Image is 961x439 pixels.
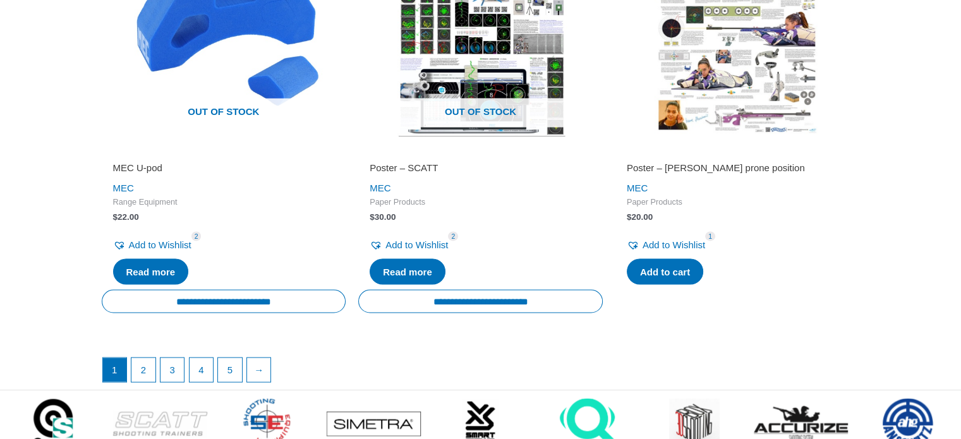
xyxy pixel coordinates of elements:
span: 2 [191,231,202,241]
span: 2 [448,231,458,241]
a: Page 3 [160,358,184,382]
span: Add to Wishlist [385,239,448,250]
iframe: Customer reviews powered by Trustpilot [113,144,335,159]
a: Add to cart: “Poster - Ivana Maksimovic prone position” [627,258,703,285]
a: Page 5 [218,358,242,382]
a: → [247,358,271,382]
span: $ [370,212,375,221]
span: 1 [705,231,715,241]
span: Range Equipment [113,196,335,207]
h2: Poster – SCATT [370,162,591,174]
iframe: Customer reviews powered by Trustpilot [627,144,849,159]
span: Out of stock [368,98,593,127]
iframe: Customer reviews powered by Trustpilot [370,144,591,159]
span: $ [113,212,118,221]
a: MEC [627,182,648,193]
a: Read more about “MEC U-pod” [113,258,189,285]
span: Out of stock [111,98,337,127]
a: Poster – SCATT [370,162,591,179]
bdi: 22.00 [113,212,139,221]
nav: Product Pagination [102,357,860,388]
bdi: 20.00 [627,212,653,221]
span: Page 1 [103,358,127,382]
a: MEC [370,182,390,193]
h2: MEC U-pod [113,162,335,174]
span: Add to Wishlist [643,239,705,250]
a: Read more about “Poster - SCATT” [370,258,445,285]
h2: Poster – [PERSON_NAME] prone position [627,162,849,174]
bdi: 30.00 [370,212,396,221]
span: Paper Products [370,196,591,207]
a: Add to Wishlist [113,236,191,253]
a: MEC U-pod [113,162,335,179]
span: $ [627,212,632,221]
a: MEC [113,182,134,193]
a: Add to Wishlist [627,236,705,253]
a: Page 2 [131,358,155,382]
a: Add to Wishlist [370,236,448,253]
a: Poster – [PERSON_NAME] prone position [627,162,849,179]
span: Paper Products [627,196,849,207]
span: Add to Wishlist [129,239,191,250]
a: Page 4 [190,358,214,382]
